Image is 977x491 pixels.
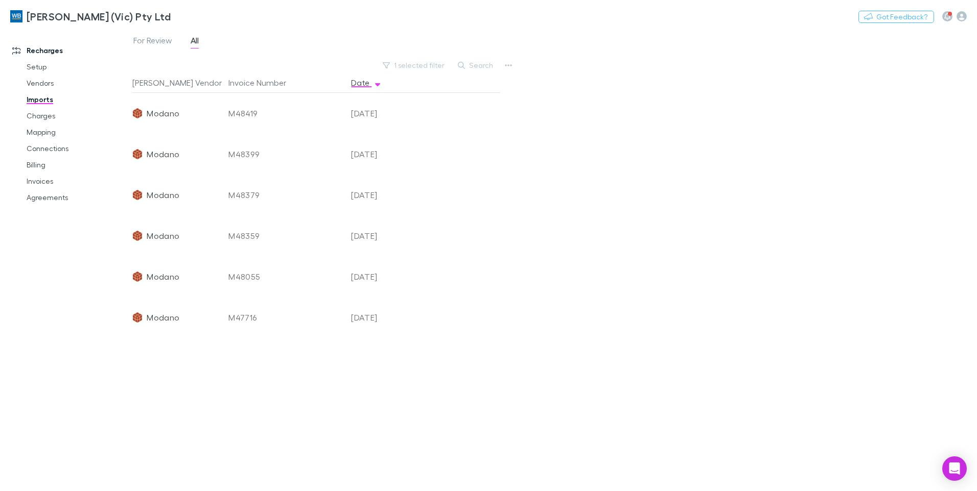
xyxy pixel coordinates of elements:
[132,190,143,200] img: Modano's Logo
[132,312,143,323] img: Modano's Logo
[16,75,138,91] a: Vendors
[228,256,343,297] div: M48055
[147,215,179,256] span: Modano
[147,175,179,215] span: Modano
[347,175,408,215] div: [DATE]
[132,231,143,241] img: Modano's Logo
[858,11,934,23] button: Got Feedback?
[228,72,298,93] button: Invoice Number
[191,35,199,48] span: All
[378,59,451,71] button: 1 selected filter
[16,59,138,75] a: Setup
[942,456,967,481] div: Open Intercom Messenger
[228,297,343,338] div: M47716
[228,175,343,215] div: M48379
[132,149,143,159] img: Modano's Logo
[147,134,179,175] span: Modano
[16,157,138,173] a: Billing
[147,93,179,134] span: Modano
[27,10,171,22] h3: [PERSON_NAME] (Vic) Pty Ltd
[16,91,138,108] a: Imports
[16,173,138,189] a: Invoices
[228,134,343,175] div: M48399
[10,10,22,22] img: William Buck (Vic) Pty Ltd's Logo
[453,59,499,71] button: Search
[132,272,143,282] img: Modano's Logo
[16,108,138,124] a: Charges
[147,297,179,338] span: Modano
[4,4,177,29] a: [PERSON_NAME] (Vic) Pty Ltd
[132,72,234,93] button: [PERSON_NAME] Vendor
[16,189,138,206] a: Agreements
[132,108,143,118] img: Modano's Logo
[16,124,138,140] a: Mapping
[347,93,408,134] div: [DATE]
[347,256,408,297] div: [DATE]
[147,256,179,297] span: Modano
[16,140,138,157] a: Connections
[228,93,343,134] div: M48419
[351,72,382,93] button: Date
[347,297,408,338] div: [DATE]
[347,215,408,256] div: [DATE]
[133,35,172,48] span: For Review
[228,215,343,256] div: M48359
[2,42,138,59] a: Recharges
[347,134,408,175] div: [DATE]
